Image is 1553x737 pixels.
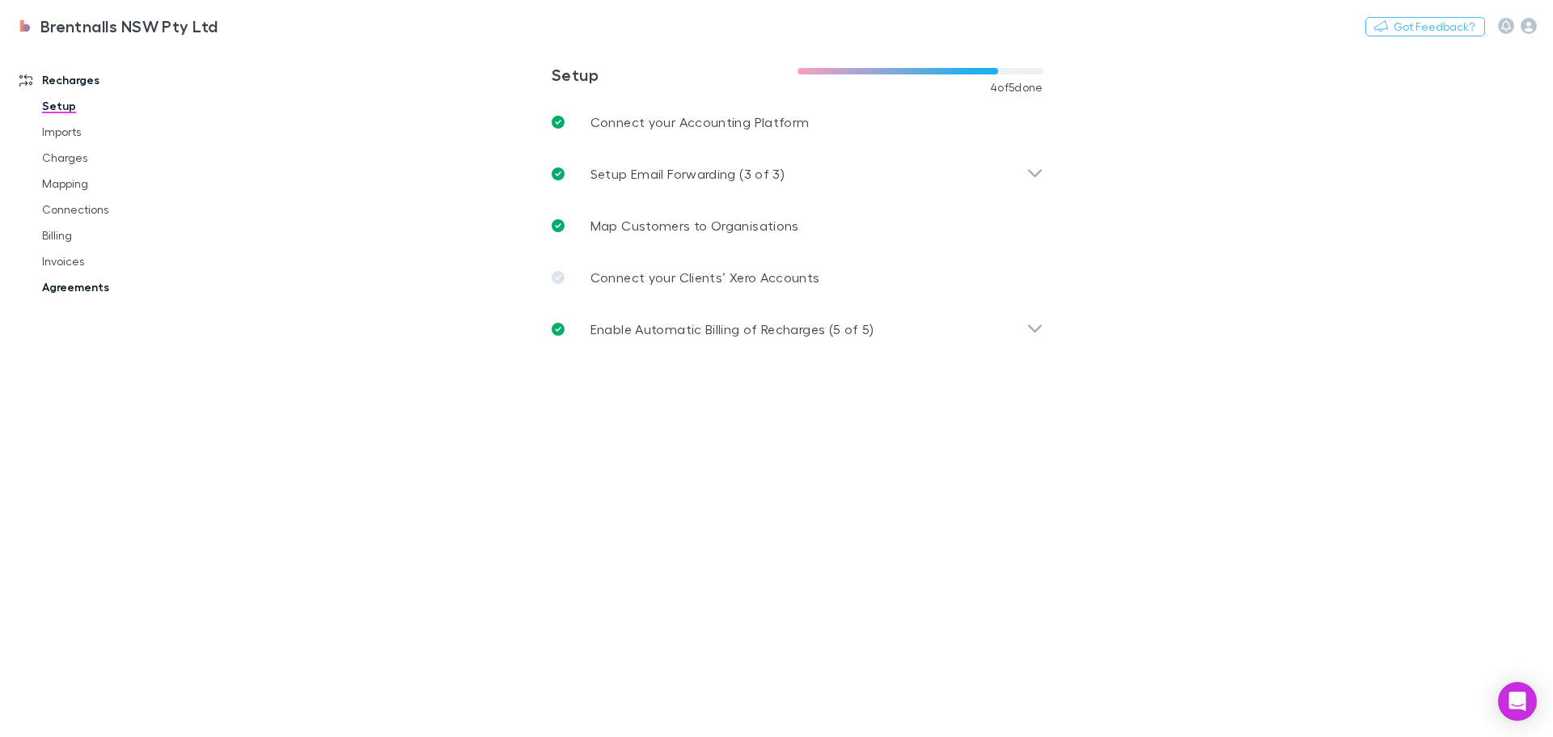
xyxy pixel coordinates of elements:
[552,65,798,84] h3: Setup
[1498,682,1537,721] div: Open Intercom Messenger
[539,200,1056,252] a: Map Customers to Organisations
[539,303,1056,355] div: Enable Automatic Billing of Recharges (5 of 5)
[6,6,228,45] a: Brentnalls NSW Pty Ltd
[990,81,1043,94] span: 4 of 5 done
[26,197,218,222] a: Connections
[26,222,218,248] a: Billing
[539,148,1056,200] div: Setup Email Forwarding (3 of 3)
[40,16,218,36] h3: Brentnalls NSW Pty Ltd
[590,164,785,184] p: Setup Email Forwarding (3 of 3)
[539,252,1056,303] a: Connect your Clients’ Xero Accounts
[16,16,34,36] img: Brentnalls NSW Pty Ltd's Logo
[26,248,218,274] a: Invoices
[539,96,1056,148] a: Connect your Accounting Platform
[590,268,820,287] p: Connect your Clients’ Xero Accounts
[1365,17,1485,36] button: Got Feedback?
[590,216,799,235] p: Map Customers to Organisations
[590,320,874,339] p: Enable Automatic Billing of Recharges (5 of 5)
[26,274,218,300] a: Agreements
[26,145,218,171] a: Charges
[26,171,218,197] a: Mapping
[26,119,218,145] a: Imports
[3,67,218,93] a: Recharges
[590,112,810,132] p: Connect your Accounting Platform
[26,93,218,119] a: Setup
